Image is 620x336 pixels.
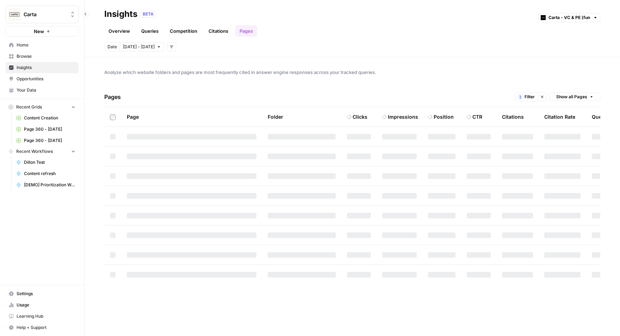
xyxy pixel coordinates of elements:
div: 1 [518,94,522,100]
a: Pages [235,25,257,37]
div: Folder [268,107,283,126]
span: Recent Workflows [16,148,53,155]
span: Filter [525,94,535,100]
button: Workspace: Carta [6,6,79,23]
a: Page 360 - [DATE] [13,135,79,146]
span: Your Data [17,87,75,93]
span: Analyze which website folders and pages are most frequently cited in answer engine responses acro... [104,69,600,76]
input: Carta - VC & PE (fund admin) [548,14,590,21]
img: Carta Logo [8,8,21,21]
a: Opportunities [6,73,79,85]
span: Date [107,44,117,50]
button: Recent Workflows [6,146,79,157]
h4: Pages [104,87,121,107]
div: Clicks [353,113,367,120]
span: Settings [17,291,75,297]
a: Content refresh [13,168,79,179]
div: BETA [140,11,156,18]
a: Competition [166,25,201,37]
button: 1Filter [515,92,538,101]
a: Browse [6,51,79,62]
span: Recent Grids [16,104,42,110]
span: Browse [17,53,75,60]
a: Usage [6,299,79,311]
div: Page [127,107,139,126]
button: Help + Support [6,322,79,333]
a: Queries [137,25,163,37]
span: Carta [24,11,66,18]
a: Overview [104,25,134,37]
span: Help + Support [17,324,75,331]
div: Citations [502,107,524,126]
span: Show all Pages [556,94,587,100]
div: Citation Rate [544,107,575,126]
span: Content Creation [24,115,75,121]
a: Citations [204,25,232,37]
a: Content Creation [13,112,79,124]
span: [DEMO] Prioritization Workflow for creation [24,182,75,188]
span: Page 360 - [DATE] [24,126,75,132]
a: Settings [6,288,79,299]
span: Home [17,42,75,48]
div: Queries [592,107,616,126]
div: Position [434,113,454,120]
button: Recent Grids [6,102,79,112]
div: Impressions [388,113,418,120]
span: Dillon Test [24,159,75,166]
a: Home [6,39,79,51]
a: [DEMO] Prioritization Workflow for creation [13,179,79,191]
span: Page 360 - [DATE] [24,137,75,144]
span: [DATE] - [DATE] [123,44,155,50]
a: Your Data [6,85,79,96]
span: 1 [519,94,521,100]
a: Learning Hub [6,311,79,322]
span: Insights [17,64,75,71]
button: [DATE] - [DATE] [120,42,164,51]
a: Dillon Test [13,157,79,168]
span: Content refresh [24,170,75,177]
div: Insights [104,8,137,20]
button: Show all Pages [550,93,600,101]
span: Usage [17,302,75,308]
span: Learning Hub [17,313,75,319]
span: Opportunities [17,76,75,82]
a: Insights [6,62,79,73]
button: New [6,26,79,37]
a: Page 360 - [DATE] [13,124,79,135]
div: CTR [472,113,482,120]
span: New [34,28,44,35]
